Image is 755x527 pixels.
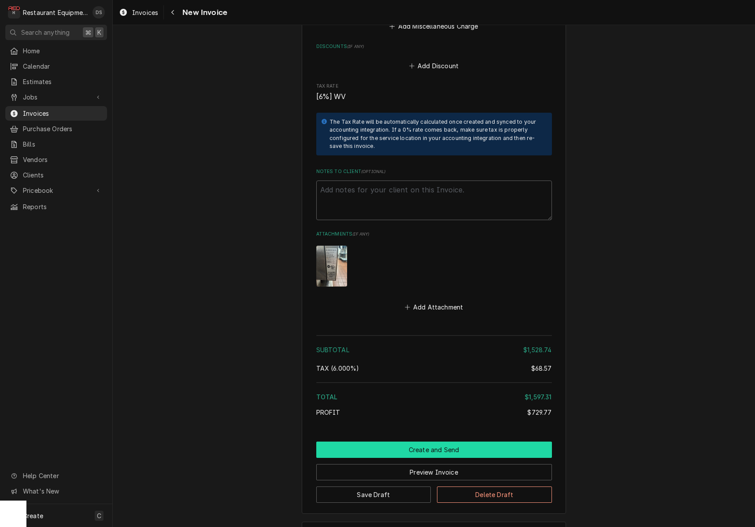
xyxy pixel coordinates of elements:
[523,345,551,354] div: $1,528.74
[23,486,102,496] span: What's New
[403,301,465,313] button: Add Attachment
[5,484,107,498] a: Go to What's New
[23,471,102,480] span: Help Center
[5,468,107,483] a: Go to Help Center
[23,46,103,55] span: Home
[23,512,43,520] span: Create
[23,202,103,211] span: Reports
[5,106,107,121] a: Invoices
[527,409,551,416] span: $729.77
[23,8,88,17] div: Restaurant Equipment Diagnostics
[5,59,107,74] a: Calendar
[316,168,552,220] div: Notes to Client
[5,199,107,214] a: Reports
[166,5,180,19] button: Navigate back
[437,486,552,503] button: Delete Draft
[115,5,162,20] a: Invoices
[23,62,103,71] span: Calendar
[93,6,105,18] div: DS
[23,109,103,118] span: Invoices
[316,442,552,503] div: Button Group
[316,231,552,313] div: Attachments
[316,365,359,372] span: [6%] West Virginia State
[93,6,105,18] div: Derek Stewart's Avatar
[316,43,552,50] label: Discounts
[5,152,107,167] a: Vendors
[97,511,101,520] span: C
[23,140,103,149] span: Bills
[316,83,552,90] span: Tax Rate
[316,332,552,423] div: Amount Summary
[316,409,340,416] span: Profit
[316,246,347,287] img: k49PiX6zT87DWOX9bCvL
[23,77,103,86] span: Estimates
[316,442,552,458] button: Create and Send
[316,83,552,102] div: Tax Rate
[316,393,338,401] span: Total
[316,43,552,72] div: Discounts
[316,92,346,101] span: [6%] WV
[525,392,551,402] div: $1,597.31
[132,8,158,17] span: Invoices
[316,168,552,175] label: Notes to Client
[97,28,101,37] span: K
[180,7,227,18] span: New Invoice
[316,480,552,503] div: Button Group Row
[316,231,552,238] label: Attachments
[5,44,107,58] a: Home
[21,28,70,37] span: Search anything
[23,124,103,133] span: Purchase Orders
[347,44,364,49] span: ( if any )
[316,392,552,402] div: Total
[5,168,107,182] a: Clients
[23,170,103,180] span: Clients
[85,28,91,37] span: ⌘
[316,92,552,102] span: Tax Rate
[5,74,107,89] a: Estimates
[316,408,552,417] div: Profit
[388,20,480,32] button: Add Miscellaneous Charge
[316,345,552,354] div: Subtotal
[316,364,552,373] div: Tax
[352,232,369,236] span: ( if any )
[316,458,552,480] div: Button Group Row
[316,486,431,503] button: Save Draft
[407,60,460,72] button: Add Discount
[531,364,552,373] div: $68.57
[8,6,20,18] div: R
[329,118,543,151] div: The Tax Rate will be automatically calculated once created and synced to your accounting integrat...
[5,122,107,136] a: Purchase Orders
[316,346,349,354] span: Subtotal
[5,137,107,151] a: Bills
[23,92,89,102] span: Jobs
[5,90,107,104] a: Go to Jobs
[316,442,552,458] div: Button Group Row
[5,183,107,198] a: Go to Pricebook
[316,464,552,480] button: Preview Invoice
[361,169,386,174] span: ( optional )
[5,25,107,40] button: Search anything⌘K
[8,6,20,18] div: Restaurant Equipment Diagnostics's Avatar
[23,155,103,164] span: Vendors
[23,186,89,195] span: Pricebook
